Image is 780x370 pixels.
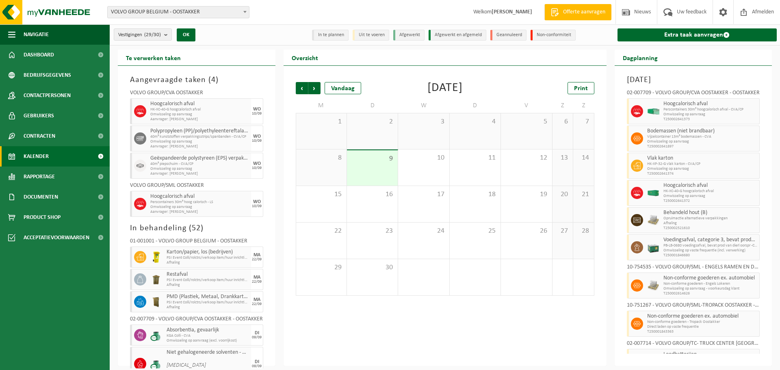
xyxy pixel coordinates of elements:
span: HK-XP-32-G vlak karton - CVA/CP [647,162,758,167]
span: Bedrijfsgegevens [24,65,71,85]
div: [DATE] [427,82,463,94]
span: Direct laden op vaste frequentie [647,325,758,329]
span: Omwisseling op aanvraag [150,139,249,144]
span: 30 [351,263,394,272]
div: 10/09 [252,139,262,143]
span: Vlak karton [647,155,758,162]
img: IC-WB-0180-WD-11 [150,296,162,308]
h2: Te verwerken taken [118,50,189,65]
span: 9 [351,154,394,163]
span: 1 [300,117,342,126]
span: VOLVO GROUP BELGIUM - OOSTAKKER [108,6,249,18]
div: 22/09 [252,280,262,284]
span: Hoogcalorisch afval [663,101,758,107]
span: Rapportage [24,167,55,187]
div: WO [253,199,261,204]
td: D [450,98,501,113]
span: HK-XC-40-G hoogcalorisch afval [663,189,758,194]
button: OK [177,28,195,41]
td: V [501,98,552,113]
li: Uit te voeren [353,30,389,41]
span: 52 [192,224,201,232]
div: 10-751267 - VOLVO GROUP/SML-TROPACK OOSTAKKER - OOSTAKKER [627,303,760,311]
span: Perscontainers 30m³ hoog calorisch - LS [150,200,249,205]
span: T250002641374 [647,171,758,176]
span: 20 [557,190,569,199]
span: T250002614626 [663,291,758,296]
li: Non-conformiteit [531,30,576,41]
span: 7 [577,117,589,126]
span: Aanvrager: [PERSON_NAME] [150,171,249,176]
span: 5 [505,117,548,126]
span: HK-XC-40-G hoogcalorisch afval [150,107,249,112]
span: 24 [402,227,445,236]
div: VOLVO GROUP/CVA OOSTAKKER [130,90,263,98]
span: 27 [557,227,569,236]
a: Offerte aanvragen [544,4,611,20]
div: WO [253,134,261,139]
img: HK-XC-40-GN-00 [647,190,659,196]
img: PB-OT-0200-CU [150,358,162,370]
span: Hoogcalorisch afval [150,193,249,200]
span: Dashboard [24,45,54,65]
span: Bodemassen (niet brandbaar) [647,128,758,134]
span: Absorbentia, gevaarlijk [167,327,249,333]
span: Opruimactie alternatieve verpakkingen [663,216,758,221]
div: 09/09 [252,335,262,340]
span: Offerte aanvragen [561,8,607,16]
span: Afhaling [167,260,249,265]
span: Omwisseling op aanvraag [663,194,758,199]
span: Omwisseling op aanvraag [647,167,758,171]
div: 09/09 [252,364,262,368]
span: 26 [505,227,548,236]
span: Loodbatterijen [663,351,758,358]
h3: In behandeling ( ) [130,222,263,234]
span: Omwisseling op aanvraag [647,139,758,144]
img: HK-XP-30-GN-00 [647,108,659,115]
span: Non-conforme goederen - Tropack Oostakker [647,320,758,325]
li: Afgewerkt [393,30,425,41]
span: Aanvrager: [PERSON_NAME] [150,210,249,214]
img: LP-PA-00000-WDN-11 [647,214,659,226]
span: Omwisseling op aanvraag [150,205,249,210]
span: 19 [505,190,548,199]
span: 13 [557,154,569,162]
div: WO [253,161,261,166]
span: 10 [402,154,445,162]
span: Print [574,85,588,92]
count: (29/30) [144,32,161,37]
span: Kalender [24,146,49,167]
span: VOLVO GROUP BELGIUM - OOSTAKKER [107,6,249,18]
span: 18 [454,190,496,199]
h3: [DATE] [627,74,760,86]
img: LP-PA-00000-WDN-11 [647,279,659,292]
span: Omwisseling op aanvraag [150,167,249,171]
span: Perscontainers 30m³ hoogcalorisch afval - CVA/CP [663,107,758,112]
h2: Overzicht [284,50,326,65]
li: Geannuleerd [490,30,526,41]
div: 10/09 [252,112,262,116]
span: PSI Event Colli/rolctrs/verkoop item/huur inrichting event [167,300,249,305]
img: PB-OT-0200-CU [150,329,162,341]
span: Afhaling [663,221,758,226]
span: Non-conforme goederen ex. automobiel [647,313,758,320]
span: T250001846680 [663,253,758,258]
span: Geëxpandeerde polystyreen (EPS) verpakking (< 1 m² per stuk), recycleerbaar [150,155,249,162]
span: 25 [454,227,496,236]
h2: Dagplanning [615,50,666,65]
td: W [398,98,449,113]
span: 16 [351,190,394,199]
span: Gebruikers [24,106,54,126]
i: [MEDICAL_DATA] [167,362,206,368]
span: 12 [505,154,548,162]
span: Polypropyleen (PP)/polyethyleentereftalaat (PET) spanbanden [150,128,249,134]
span: 11 [454,154,496,162]
span: PB-LB-0680 voedingsafval, bevat prod van dierl oorspr -CVA [663,243,758,248]
td: M [296,98,347,113]
div: WO [253,107,261,112]
span: Navigatie [24,24,49,45]
span: T250002521610 [663,226,758,231]
div: 01-001001 - VOLVO GROUP BELGIUM - OOSTAKKER [130,238,263,247]
a: Print [568,82,594,94]
span: Vorige [296,82,308,94]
